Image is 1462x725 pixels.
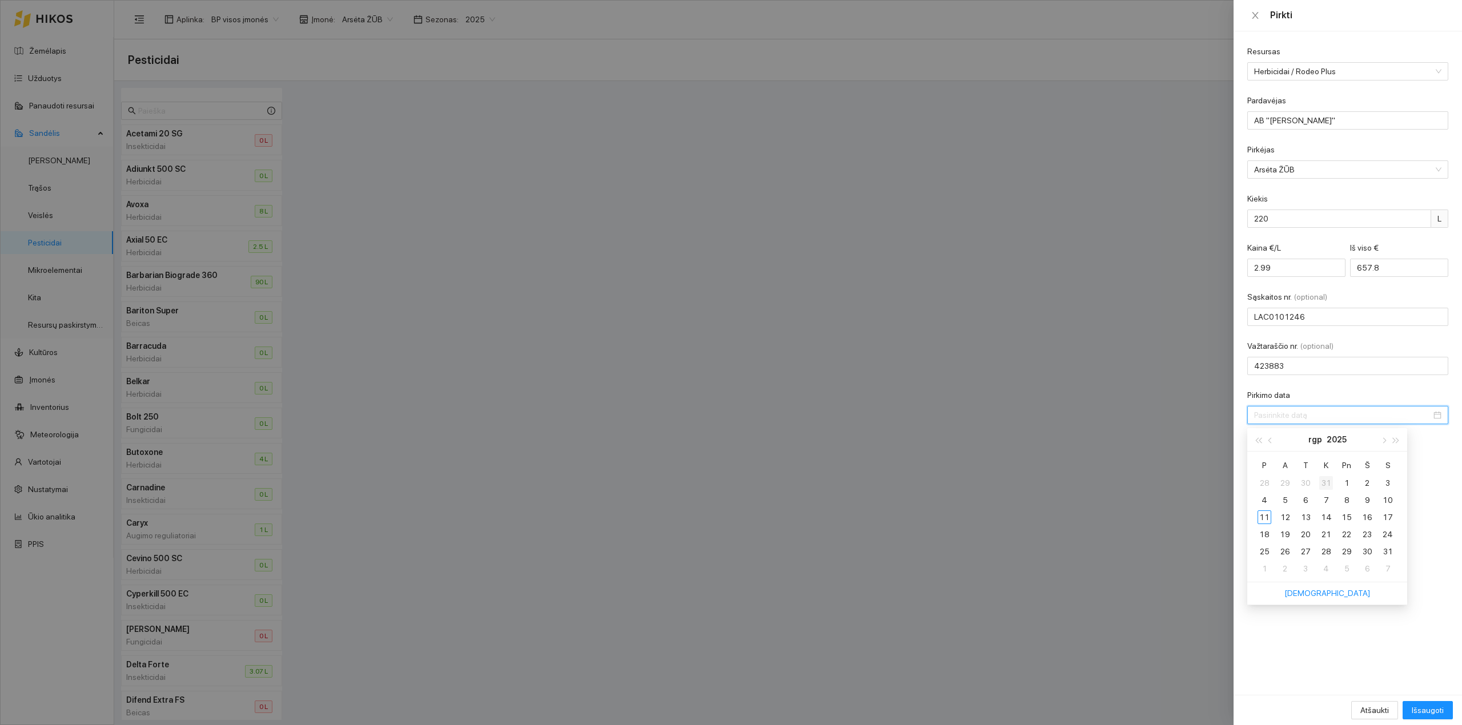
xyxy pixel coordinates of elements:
td: 2025-08-21 [1316,526,1336,543]
div: 2 [1360,476,1374,490]
th: T [1295,456,1316,474]
div: 16 [1360,510,1374,524]
div: 6 [1299,493,1312,507]
td: 2025-08-31 [1377,543,1398,560]
input: Pardavėjas [1247,111,1448,130]
div: 26 [1278,545,1292,558]
td: 2025-08-13 [1295,509,1316,526]
div: 9 [1360,493,1374,507]
td: 2025-07-28 [1254,474,1275,492]
td: 2025-08-10 [1377,492,1398,509]
div: 31 [1381,545,1395,558]
button: Išsaugoti [1403,701,1453,719]
button: 2025 [1327,428,1347,451]
div: 1 [1258,562,1271,575]
div: 24 [1381,527,1395,541]
td: 2025-09-07 [1377,560,1398,577]
button: Atšaukti [1351,701,1398,719]
div: 15 [1340,510,1353,524]
td: 2025-08-03 [1377,474,1398,492]
input: Pirkimo data [1254,409,1431,421]
div: 13 [1299,510,1312,524]
label: Pardavėjas [1247,95,1286,107]
label: Pirkėjas [1247,144,1275,156]
span: Atšaukti [1360,704,1389,716]
div: Pirkti [1270,9,1448,22]
td: 2025-08-14 [1316,509,1336,526]
span: close [1251,11,1260,20]
div: 30 [1360,545,1374,558]
label: Pirkimo data [1247,389,1290,401]
input: Sąskaitos nr. [1247,308,1448,326]
div: 22 [1340,527,1353,541]
div: 14 [1319,510,1333,524]
td: 2025-08-25 [1254,543,1275,560]
div: 25 [1258,545,1271,558]
td: 2025-09-03 [1295,560,1316,577]
td: 2025-08-20 [1295,526,1316,543]
div: 3 [1381,476,1395,490]
div: 10 [1381,493,1395,507]
td: 2025-08-04 [1254,492,1275,509]
td: 2025-09-01 [1254,560,1275,577]
div: 30 [1299,476,1312,490]
td: 2025-08-23 [1357,526,1377,543]
span: Išsaugoti [1412,704,1444,716]
div: 29 [1340,545,1353,558]
label: Kaina €/L [1247,242,1281,254]
button: Close [1247,10,1263,21]
td: 2025-08-18 [1254,526,1275,543]
div: 5 [1278,493,1292,507]
span: Herbicidai / Rodeo Plus [1254,63,1425,80]
td: 2025-08-29 [1336,543,1357,560]
th: K [1316,456,1336,474]
div: 28 [1319,545,1333,558]
input: Kaina €/L [1247,259,1345,277]
td: 2025-08-24 [1377,526,1398,543]
td: 2025-08-16 [1357,509,1377,526]
input: Iš viso € [1350,259,1448,277]
div: 2 [1278,562,1292,575]
div: 31 [1319,476,1333,490]
th: S [1377,456,1398,474]
button: rgp [1308,428,1322,451]
td: 2025-07-31 [1316,474,1336,492]
input: Važtaraščio nr. [1247,357,1448,375]
div: 7 [1319,493,1333,507]
th: A [1275,456,1295,474]
th: Pn [1336,456,1357,474]
span: (optional) [1300,340,1334,352]
td: 2025-08-02 [1357,474,1377,492]
div: 12 [1278,510,1292,524]
td: 2025-08-15 [1336,509,1357,526]
label: Sąskaitos nr. [1247,291,1327,303]
td: 2025-08-01 [1336,474,1357,492]
th: Š [1357,456,1377,474]
td: 2025-08-19 [1275,526,1295,543]
span: L [1431,210,1448,228]
span: close-circle [1435,68,1442,75]
div: 1 [1340,476,1353,490]
span: Arsėta ŽŪB [1254,161,1425,178]
label: Kiekis [1247,193,1268,205]
td: 2025-08-26 [1275,543,1295,560]
td: 2025-08-08 [1336,492,1357,509]
div: 17 [1381,510,1395,524]
div: 27 [1299,545,1312,558]
label: Resursas [1247,46,1280,58]
div: 5 [1340,562,1353,575]
td: 2025-09-02 [1275,560,1295,577]
input: Kiekis [1247,210,1431,228]
td: 2025-08-17 [1377,509,1398,526]
td: 2025-09-04 [1316,560,1336,577]
td: 2025-08-07 [1316,492,1336,509]
div: 4 [1258,493,1271,507]
td: 2025-08-12 [1275,509,1295,526]
div: 7 [1381,562,1395,575]
td: 2025-08-22 [1336,526,1357,543]
a: [DEMOGRAPHIC_DATA] [1284,589,1370,598]
td: 2025-09-06 [1357,560,1377,577]
div: 23 [1360,527,1374,541]
div: 8 [1340,493,1353,507]
div: 6 [1360,562,1374,575]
